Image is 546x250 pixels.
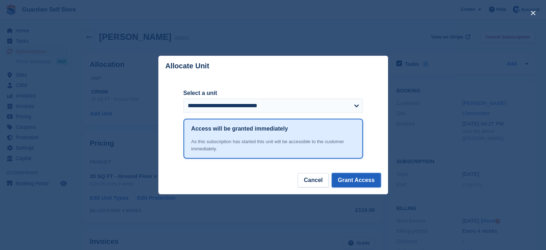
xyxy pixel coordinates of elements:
[183,89,363,97] label: Select a unit
[165,62,209,70] p: Allocate Unit
[191,124,288,133] h1: Access will be granted immediately
[527,7,539,19] button: close
[332,173,381,187] button: Grant Access
[191,138,355,152] div: As this subscription has started this unit will be accessible to the customer immediately.
[298,173,328,187] button: Cancel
